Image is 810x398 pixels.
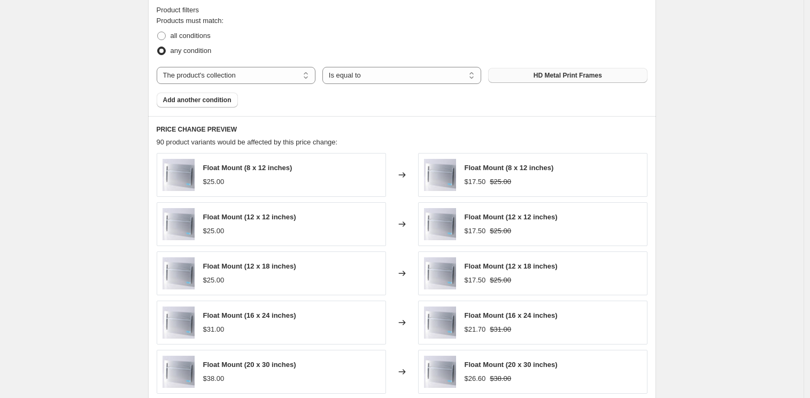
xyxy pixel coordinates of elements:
div: $25.00 [203,177,225,187]
div: $26.60 [465,373,486,384]
div: Product filters [157,5,647,16]
span: HD Metal Print Frames [534,71,602,80]
span: Float Mount (12 x 18 inches) [203,262,296,270]
span: Float Mount (20 x 30 inches) [465,361,558,369]
span: Add another condition [163,96,232,104]
span: Products must match: [157,17,224,25]
button: HD Metal Print Frames [488,68,647,83]
span: Float Mount (8 x 12 inches) [465,164,554,172]
img: floatmount-HDmetal_80x.jpg [424,257,456,289]
img: floatmount-HDmetal_80x.jpg [424,356,456,388]
strike: $31.00 [490,324,511,335]
span: Float Mount (8 x 12 inches) [203,164,292,172]
span: Float Mount (16 x 24 inches) [203,311,296,319]
span: any condition [171,47,212,55]
button: Add another condition [157,93,238,108]
img: floatmount-HDmetal_80x.jpg [163,208,195,240]
strike: $25.00 [490,275,511,286]
div: $31.00 [203,324,225,335]
span: Float Mount (20 x 30 inches) [203,361,296,369]
img: floatmount-HDmetal_80x.jpg [163,159,195,191]
strike: $25.00 [490,226,511,236]
h6: PRICE CHANGE PREVIEW [157,125,647,134]
span: Float Mount (12 x 12 inches) [465,213,558,221]
div: $38.00 [203,373,225,384]
span: Float Mount (12 x 12 inches) [203,213,296,221]
strike: $25.00 [490,177,511,187]
img: floatmount-HDmetal_80x.jpg [424,159,456,191]
div: $17.50 [465,177,486,187]
img: floatmount-HDmetal_80x.jpg [424,208,456,240]
div: $17.50 [465,226,486,236]
span: Float Mount (16 x 24 inches) [465,311,558,319]
div: $21.70 [465,324,486,335]
div: $25.00 [203,226,225,236]
div: $25.00 [203,275,225,286]
span: all conditions [171,32,211,40]
strike: $38.00 [490,373,511,384]
img: floatmount-HDmetal_80x.jpg [424,307,456,339]
span: 90 product variants would be affected by this price change: [157,138,338,146]
img: floatmount-HDmetal_80x.jpg [163,307,195,339]
span: Float Mount (12 x 18 inches) [465,262,558,270]
img: floatmount-HDmetal_80x.jpg [163,356,195,388]
div: $17.50 [465,275,486,286]
img: floatmount-HDmetal_80x.jpg [163,257,195,289]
